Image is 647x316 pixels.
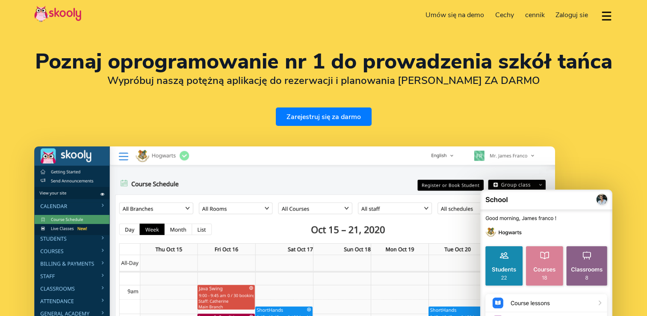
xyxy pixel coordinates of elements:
[555,10,588,20] span: Zaloguj sie
[525,10,545,20] span: cennik
[490,8,520,22] a: Cechy
[276,107,372,126] a: Zarejestruj się za darmo
[34,74,613,87] h2: Wypróbuj naszą potężną aplikację do rezerwacji i planowania [PERSON_NAME] ZA DARMO
[550,8,594,22] a: Zaloguj sie
[34,6,81,22] img: Skooly
[600,6,613,26] button: dropdown menu
[420,8,490,22] a: Umów się na demo
[520,8,550,22] a: cennik
[34,51,613,72] h1: Poznaj oprogramowanie nr 1 do prowadzenia szkół tańca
